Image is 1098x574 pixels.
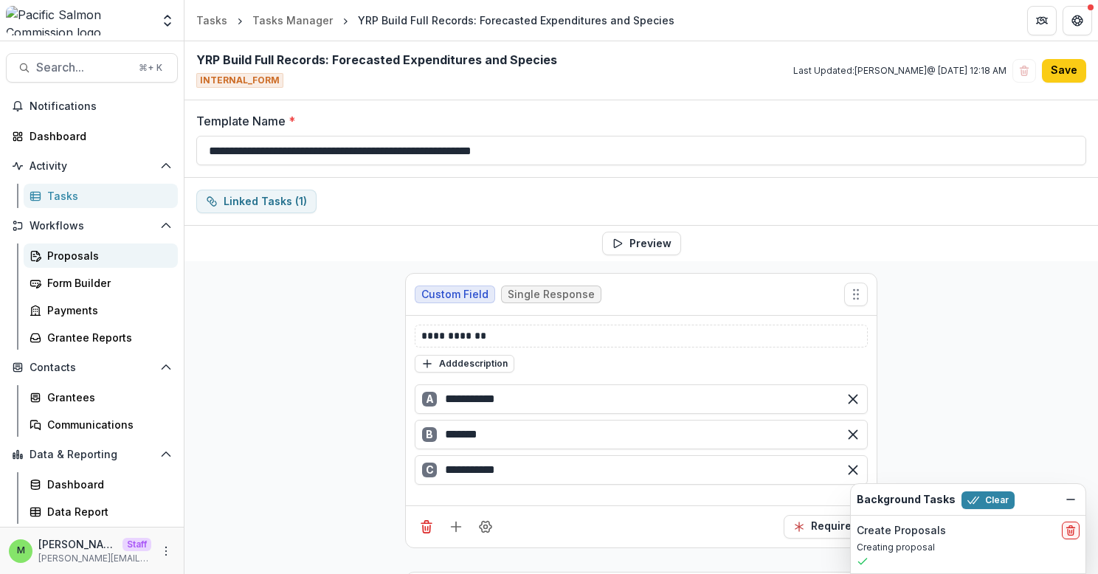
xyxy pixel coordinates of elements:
[24,184,178,208] a: Tasks
[961,491,1015,509] button: Clear
[47,417,166,432] div: Communications
[6,53,178,83] button: Search...
[421,288,488,301] span: Custom Field
[6,124,178,148] a: Dashboard
[196,73,283,88] span: INTERNAL_FORM
[196,112,1077,130] label: Template Name
[136,60,165,76] div: ⌘ + K
[508,288,595,301] span: Single Response
[857,494,956,506] h2: Background Tasks
[196,190,317,213] button: dependent-tasks
[246,10,339,31] a: Tasks Manager
[6,443,178,466] button: Open Data & Reporting
[841,458,865,482] button: Remove option
[30,220,154,232] span: Workflows
[857,525,946,537] h2: Create Proposals
[844,283,868,306] button: Move field
[422,463,437,477] div: C
[47,390,166,405] div: Grantees
[47,275,166,291] div: Form Builder
[1027,6,1057,35] button: Partners
[793,64,1006,77] p: Last Updated: [PERSON_NAME] @ [DATE] 12:18 AM
[422,392,437,407] div: A
[24,325,178,350] a: Grantee Reports
[784,515,868,539] button: Required
[30,128,166,144] div: Dashboard
[24,243,178,268] a: Proposals
[36,60,130,75] span: Search...
[252,13,333,28] div: Tasks Manager
[122,538,151,551] p: Staff
[47,302,166,318] div: Payments
[17,546,25,556] div: Mary
[841,387,865,411] button: Remove option
[1062,491,1080,508] button: Dismiss
[30,160,154,173] span: Activity
[1012,59,1036,83] button: Delete template
[24,472,178,497] a: Dashboard
[415,515,438,539] button: Delete field
[6,154,178,178] button: Open Activity
[24,271,178,295] a: Form Builder
[47,504,166,519] div: Data Report
[47,248,166,263] div: Proposals
[857,541,1080,554] p: Creating proposal
[422,427,437,442] div: B
[358,13,674,28] div: YRP Build Full Records: Forecasted Expenditures and Species
[474,515,497,539] button: Field Settings
[196,53,557,67] h2: YRP Build Full Records: Forecasted Expenditures and Species
[1063,6,1092,35] button: Get Help
[30,362,154,374] span: Contacts
[6,356,178,379] button: Open Contacts
[190,10,680,31] nav: breadcrumb
[1062,522,1080,539] button: delete
[47,477,166,492] div: Dashboard
[444,515,468,539] button: Add field
[157,6,178,35] button: Open entity switcher
[30,100,172,113] span: Notifications
[24,298,178,322] a: Payments
[38,536,117,552] p: [PERSON_NAME]
[157,542,175,560] button: More
[24,412,178,437] a: Communications
[190,10,233,31] a: Tasks
[841,423,865,446] button: Remove option
[196,13,227,28] div: Tasks
[47,188,166,204] div: Tasks
[6,6,151,35] img: Pacific Salmon Commission logo
[1042,59,1086,83] button: Save
[6,214,178,238] button: Open Workflows
[6,94,178,118] button: Notifications
[30,449,154,461] span: Data & Reporting
[415,355,514,373] button: Adddescription
[47,330,166,345] div: Grantee Reports
[24,385,178,409] a: Grantees
[24,499,178,524] a: Data Report
[38,552,151,565] p: [PERSON_NAME][EMAIL_ADDRESS][DOMAIN_NAME]
[602,232,681,255] button: Preview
